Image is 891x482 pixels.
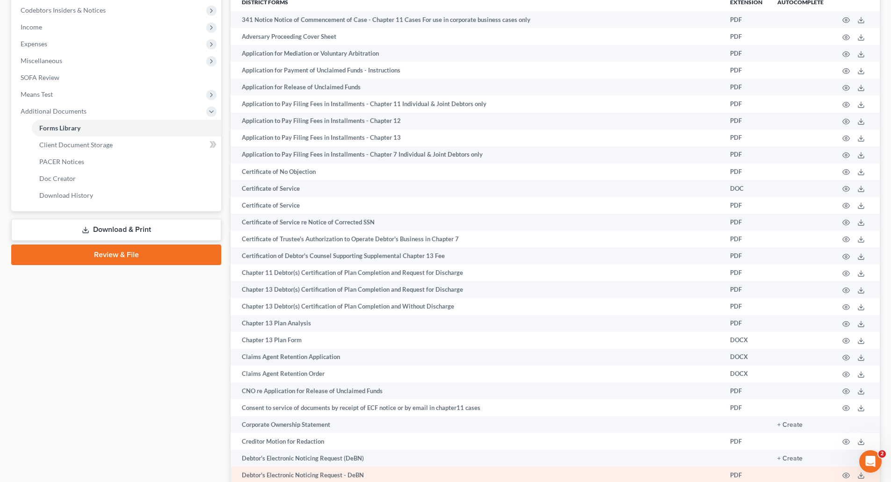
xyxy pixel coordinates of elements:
[21,40,47,48] span: Expenses
[878,450,886,458] span: 2
[231,129,723,146] td: Application to Pay Filing Fees in Installments - Chapter 13
[231,113,723,129] td: Application to Pay Filing Fees in Installments - Chapter 12
[13,69,221,86] a: SOFA Review
[231,450,723,467] td: Debtor's Electronic Noticing Request (DeBN)
[231,298,723,315] td: Chapter 13 Debtor(s) Certification of Plan Completion and Without Discharge
[231,281,723,298] td: Chapter 13 Debtor(s) Certification of Plan Completion and Request for Discharge
[723,45,770,62] td: PDF
[859,450,882,473] iframe: Intercom live chat
[723,264,770,281] td: PDF
[32,187,221,204] a: Download History
[723,28,770,45] td: PDF
[39,158,84,165] span: PACER Notices
[231,264,723,281] td: Chapter 11 Debtor(s) Certification of Plan Completion and Request for Discharge
[231,433,723,450] td: Creditor Motion for Redaction
[39,141,113,149] span: Client Document Storage
[231,163,723,180] td: Certificate of No Objection
[231,349,723,366] td: Claims Agent Retention Application
[723,11,770,28] td: PDF
[231,62,723,79] td: Application for Payment of Unclaimed Funds - Instructions
[723,433,770,450] td: PDF
[39,174,76,182] span: Doc Creator
[231,79,723,95] td: Application for Release of Unclaimed Funds
[723,214,770,230] td: PDF
[723,315,770,332] td: PDF
[231,146,723,163] td: Application to Pay Filing Fees in Installments - Chapter 7 Individual & Joint Debtors only
[723,298,770,315] td: PDF
[723,399,770,416] td: PDF
[231,366,723,382] td: Claims Agent Retention Order
[777,455,803,462] button: + Create
[231,399,723,416] td: Consent to service of documents by receipt of ECF notice or by email in chapter11 cases
[21,90,53,98] span: Means Test
[723,95,770,112] td: PDF
[723,382,770,399] td: PDF
[231,180,723,197] td: Certificate of Service
[723,247,770,264] td: PDF
[723,79,770,95] td: PDF
[231,382,723,399] td: CNO re Application for Release of Unclaimed Funds
[11,245,221,265] a: Review & File
[32,120,221,137] a: Forms Library
[11,219,221,241] a: Download & Print
[723,146,770,163] td: PDF
[723,230,770,247] td: PDF
[231,230,723,247] td: Certificate of Trustee's Authorization to Operate Debtor's Business in Chapter 7
[231,332,723,349] td: Chapter 13 Plan Form
[21,6,106,14] span: Codebtors Insiders & Notices
[231,315,723,332] td: Chapter 13 Plan Analysis
[723,366,770,382] td: DOCX
[231,11,723,28] td: 341 Notice Notice of Commencement of Case - Chapter 11 Cases For use in corporate business cases ...
[723,281,770,298] td: PDF
[21,73,59,81] span: SOFA Review
[21,107,87,115] span: Additional Documents
[21,57,62,65] span: Miscellaneous
[723,113,770,129] td: PDF
[723,180,770,197] td: DOC
[231,45,723,62] td: Application for Mediation or Voluntary Arbitration
[32,153,221,170] a: PACER Notices
[231,95,723,112] td: Application to Pay Filing Fees in Installments - Chapter 11 Individual & Joint Debtors only
[723,349,770,366] td: DOCX
[39,124,80,132] span: Forms Library
[231,28,723,45] td: Adversary Proceeding Cover Sheet
[231,197,723,214] td: Certificate of Service
[723,62,770,79] td: PDF
[21,23,42,31] span: Income
[32,137,221,153] a: Client Document Storage
[777,422,803,428] button: + Create
[231,214,723,230] td: Certificate of Service re Notice of Corrected SSN
[231,416,723,433] td: Corporate Ownership Statement
[723,129,770,146] td: PDF
[39,191,93,199] span: Download History
[723,332,770,349] td: DOCX
[32,170,221,187] a: Doc Creator
[231,247,723,264] td: Certification of Debtor's Counsel Supporting Supplemental Chapter 13 Fee
[723,163,770,180] td: PDF
[723,197,770,214] td: PDF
